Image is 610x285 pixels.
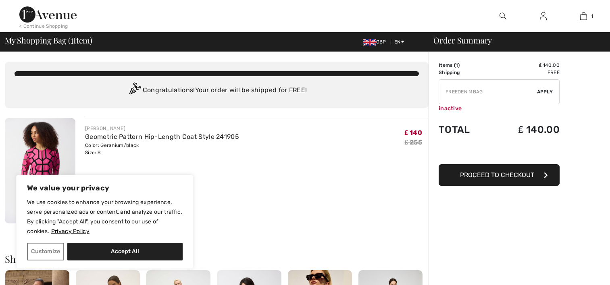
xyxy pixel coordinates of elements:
span: Proceed to Checkout [460,171,534,179]
span: My Shopping Bag ( Item) [5,36,92,44]
div: inactive [439,104,560,113]
div: Congratulations! Your order will be shipped for FREE! [15,83,419,99]
img: My Bag [580,11,587,21]
input: Promo code [439,80,537,104]
button: Customize [27,243,64,260]
img: search the website [500,11,506,21]
td: Total [439,116,491,143]
a: Sign In [533,11,553,21]
span: 1 [591,12,593,20]
p: We value your privacy [27,183,183,193]
h2: Shoppers also bought [5,254,429,264]
div: We value your privacy [16,175,194,269]
div: Order Summary [424,36,605,44]
iframe: PayPal [439,143,560,161]
span: 1 [71,34,73,45]
img: Congratulation2.svg [127,83,143,99]
img: UK Pound [363,39,376,45]
div: [PERSON_NAME] [85,125,239,132]
td: Shipping [439,69,491,76]
p: We use cookies to enhance your browsing experience, serve personalized ads or content, and analyz... [27,198,183,236]
span: 1 [456,62,458,68]
img: My Info [540,11,547,21]
s: ₤ 255 [405,138,422,146]
span: GBP [363,39,389,45]
td: ₤ 140.00 [491,62,560,69]
img: Geometric Pattern Hip-Length Coat Style 241905 [5,118,75,223]
div: < Continue Shopping [19,23,68,30]
a: Geometric Pattern Hip-Length Coat Style 241905 [85,133,239,140]
a: 1 [564,11,603,21]
span: Apply [537,88,553,95]
td: Items ( ) [439,62,491,69]
a: Privacy Policy [51,227,90,235]
img: 1ère Avenue [19,6,77,23]
button: Proceed to Checkout [439,164,560,186]
td: Free [491,69,560,76]
span: ₤ 140 [405,129,422,136]
button: Accept All [67,243,183,260]
span: EN [394,39,404,45]
div: Color: Geranium/black Size: S [85,142,239,156]
td: ₤ 140.00 [491,116,560,143]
